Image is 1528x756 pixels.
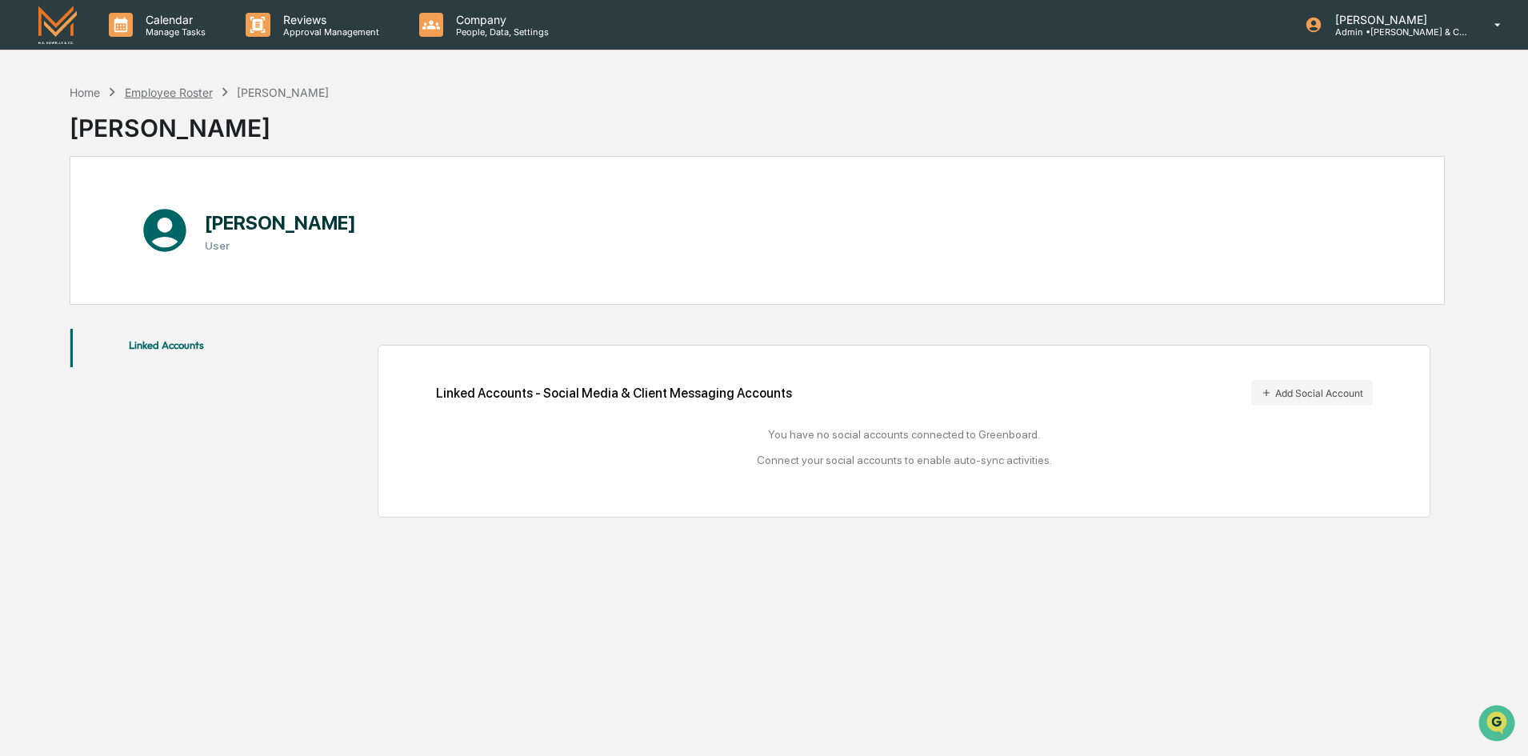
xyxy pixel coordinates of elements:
[32,202,103,218] span: Preclearance
[1322,26,1471,38] p: Admin • [PERSON_NAME] & Co. - BD
[159,271,194,283] span: Pylon
[70,329,262,367] button: Linked Accounts
[16,34,291,59] p: How can we help?
[1477,703,1520,746] iframe: Open customer support
[54,138,202,151] div: We're available if you need us!
[10,226,107,254] a: 🔎Data Lookup
[272,127,291,146] button: Start new chat
[70,86,100,99] div: Home
[70,329,262,367] div: secondary tabs example
[125,86,213,99] div: Employee Roster
[70,101,329,142] div: [PERSON_NAME]
[116,203,129,216] div: 🗄️
[16,122,45,151] img: 1746055101610-c473b297-6a78-478c-a979-82029cc54cd1
[443,13,557,26] p: Company
[1322,13,1471,26] p: [PERSON_NAME]
[436,428,1373,466] div: You have no social accounts connected to Greenboard. Connect your social accounts to enable auto-...
[133,13,214,26] p: Calendar
[113,270,194,283] a: Powered byPylon
[436,380,1373,406] div: Linked Accounts - Social Media & Client Messaging Accounts
[270,26,387,38] p: Approval Management
[132,202,198,218] span: Attestations
[110,195,205,224] a: 🗄️Attestations
[205,211,356,234] h1: [PERSON_NAME]
[237,86,329,99] div: [PERSON_NAME]
[443,26,557,38] p: People, Data, Settings
[270,13,387,26] p: Reviews
[133,26,214,38] p: Manage Tasks
[16,203,29,216] div: 🖐️
[54,122,262,138] div: Start new chat
[205,239,356,252] h3: User
[10,195,110,224] a: 🖐️Preclearance
[38,6,77,43] img: logo
[16,234,29,246] div: 🔎
[32,232,101,248] span: Data Lookup
[1251,380,1373,406] button: Add Social Account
